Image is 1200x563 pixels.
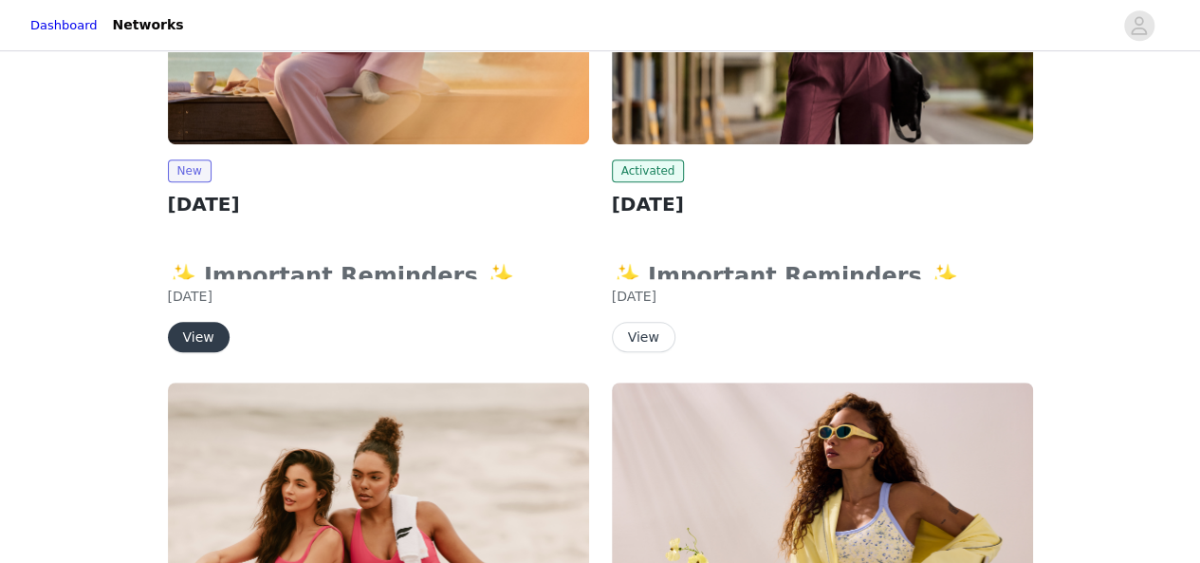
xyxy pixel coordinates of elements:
a: View [612,330,675,345]
span: Activated [612,160,685,182]
h2: [DATE] [612,190,1033,218]
span: New [168,160,212,182]
h2: [DATE] [168,190,589,218]
a: Dashboard [30,16,98,35]
strong: ✨ Important Reminders ✨ [612,263,970,290]
button: View [168,322,230,352]
span: [DATE] [612,289,656,304]
button: View [612,322,675,352]
span: [DATE] [168,289,212,304]
a: Networks [102,4,195,47]
a: View [168,330,230,345]
strong: ✨ Important Reminders ✨ [168,263,526,290]
div: avatar [1130,10,1148,41]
